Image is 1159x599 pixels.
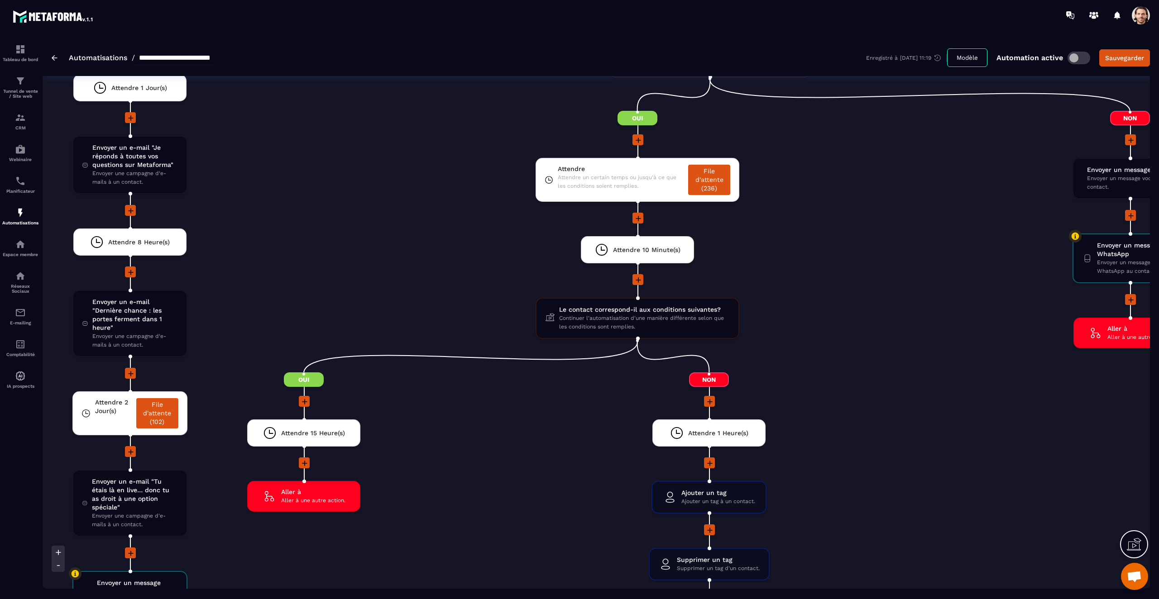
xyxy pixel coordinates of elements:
[2,137,38,169] a: automationsautomationsWebinaire
[92,143,177,169] span: Envoyer un e-mail "Je réponds à toutes vos questions sur Metaforma"
[558,165,684,173] span: Attendre
[2,37,38,69] a: formationformationTableau de bord
[2,264,38,300] a: social-networksocial-networkRéseaux Sociaux
[108,238,170,247] span: Attendre 8 Heure(s)
[92,512,177,529] span: Envoyer une campagne d'e-mails à un contact.
[15,271,26,281] img: social-network
[1110,111,1150,125] span: Non
[866,54,947,62] div: Enregistré à
[689,372,729,387] span: Non
[15,307,26,318] img: email
[558,173,684,190] span: Attendre un certain temps ou jusqu'à ce que les conditions soient remplies.
[136,398,178,428] a: File d'attente (102)
[15,144,26,155] img: automations
[52,55,57,61] img: arrow
[15,44,26,55] img: formation
[559,314,729,331] span: Continuer l'automatisation d'une manière différente selon que les conditions sont remplies.
[2,69,38,105] a: formationformationTunnel de vente / Site web
[15,239,26,250] img: automations
[2,352,38,357] p: Comptabilité
[2,284,38,294] p: Réseaux Sociaux
[2,252,38,257] p: Espace membre
[95,398,131,415] span: Attendre 2 Jour(s)
[681,497,755,506] span: Ajouter un tag à un contact.
[2,57,38,62] p: Tableau de bord
[2,200,38,232] a: automationsautomationsAutomatisations
[2,220,38,225] p: Automatisations
[2,384,38,389] p: IA prospects
[2,125,38,130] p: CRM
[111,84,167,92] span: Attendre 1 Jour(s)
[613,246,680,254] span: Attendre 10 Minute(s)
[132,53,135,62] span: /
[284,372,324,387] span: Oui
[15,207,26,218] img: automations
[2,157,38,162] p: Webinaire
[677,556,760,564] span: Supprimer un tag
[2,300,38,332] a: emailemailE-mailing
[281,429,345,437] span: Attendre 15 Heure(s)
[2,320,38,325] p: E-mailing
[2,89,38,99] p: Tunnel de vente / Site web
[996,53,1063,62] p: Automation active
[97,579,178,596] span: Envoyer un message WhatsApp
[2,169,38,200] a: schedulerschedulerPlanificateur
[281,488,345,496] span: Aller à
[15,371,26,381] img: automations
[1099,49,1150,67] button: Sauvegarder
[2,232,38,264] a: automationsautomationsEspace membre
[92,298,177,332] span: Envoyer un e-mail "Dernière chance : les portes ferment dans 1 heure"
[92,477,177,512] span: Envoyer un e-mail "Tu étais là en live… donc tu as droit à une option spéciale"
[13,8,94,24] img: logo
[677,564,760,573] span: Supprimer un tag d'un contact.
[2,189,38,194] p: Planificateur
[947,48,987,67] button: Modèle
[15,176,26,186] img: scheduler
[681,489,755,497] span: Ajouter un tag
[15,76,26,86] img: formation
[15,112,26,123] img: formation
[688,429,748,437] span: Attendre 1 Heure(s)
[1105,53,1144,62] div: Sauvegarder
[688,165,730,195] a: File d'attente (236)
[1121,563,1148,590] a: Open chat
[92,332,177,349] span: Envoyer une campagne d'e-mails à un contact.
[2,332,38,364] a: accountantaccountantComptabilité
[2,105,38,137] a: formationformationCRM
[559,305,729,314] span: Le contact correspond-il aux conditions suivantes?
[618,111,657,125] span: Oui
[15,339,26,350] img: accountant
[92,169,177,186] span: Envoyer une campagne d'e-mails à un contact.
[900,55,931,61] p: [DATE] 11:19
[281,496,345,505] span: Aller à une autre action.
[69,53,127,62] a: Automatisations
